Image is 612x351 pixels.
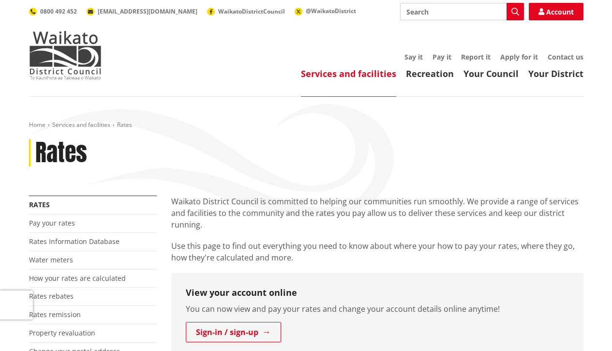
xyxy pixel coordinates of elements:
[529,3,583,20] a: Account
[433,52,451,61] a: Pay it
[29,291,74,301] a: Rates rebates
[29,121,583,129] nav: breadcrumb
[406,68,454,79] a: Recreation
[98,7,197,15] span: [EMAIL_ADDRESS][DOMAIN_NAME]
[306,7,356,15] span: @WaikatoDistrict
[404,52,423,61] a: Say it
[29,274,126,283] a: How your rates are calculated
[29,31,102,79] img: Waikato District Council - Te Kaunihera aa Takiwaa o Waikato
[29,7,77,15] a: 0800 492 452
[40,7,77,15] span: 0800 492 452
[461,52,491,61] a: Report it
[186,303,569,315] p: You can now view and pay your rates and change your account details online anytime!
[171,196,583,230] p: Waikato District Council is committed to helping our communities run smoothly. We provide a range...
[87,7,197,15] a: [EMAIL_ADDRESS][DOMAIN_NAME]
[171,240,583,263] p: Use this page to find out everything you need to know about where your how to pay your rates, whe...
[218,7,285,15] span: WaikatoDistrictCouncil
[29,121,45,129] a: Home
[207,7,285,15] a: WaikatoDistrictCouncil
[400,3,524,20] input: Search input
[500,52,538,61] a: Apply for it
[29,328,95,337] a: Property revaluation
[29,237,119,246] a: Rates Information Database
[295,7,356,15] a: @WaikatoDistrict
[29,200,50,209] a: Rates
[29,218,75,228] a: Pay your rates
[35,139,87,167] h1: Rates
[29,310,81,319] a: Rates remission
[463,68,519,79] a: Your Council
[548,52,583,61] a: Contact us
[29,255,73,264] a: Water meters
[301,68,396,79] a: Services and facilities
[52,121,110,129] a: Services and facilities
[528,68,583,79] a: Your District
[186,322,281,342] a: Sign-in / sign-up
[186,288,569,298] h3: View your account online
[117,121,132,129] span: Rates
